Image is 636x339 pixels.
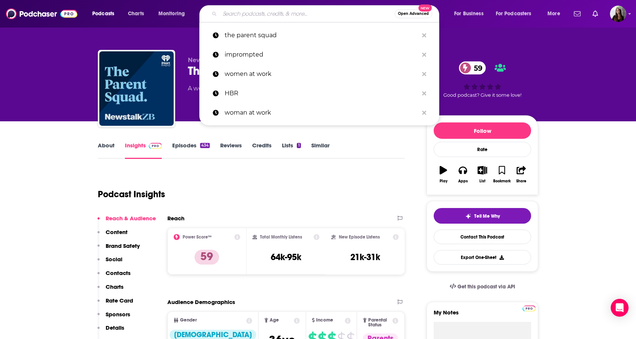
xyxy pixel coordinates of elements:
[398,12,429,16] span: Open Advanced
[473,161,492,188] button: List
[106,228,128,236] p: Content
[97,311,130,324] button: Sponsors
[434,250,531,265] button: Export One-Sheet
[474,213,500,219] span: Tell Me Why
[106,283,123,290] p: Charts
[434,161,453,188] button: Play
[153,8,195,20] button: open menu
[459,61,486,74] a: 59
[123,8,148,20] a: Charts
[590,7,601,20] a: Show notifications dropdown
[339,234,380,240] h2: New Episode Listens
[479,179,485,183] div: List
[316,318,333,323] span: Income
[453,161,472,188] button: Apps
[167,215,184,222] h2: Reach
[523,304,536,311] a: Pro website
[434,122,531,139] button: Follow
[610,6,626,22] img: User Profile
[97,269,131,283] button: Contacts
[368,318,391,327] span: Parental Status
[106,215,156,222] p: Reach & Audience
[395,9,432,18] button: Open AdvancedNew
[99,51,174,126] img: The Parent Squad
[496,9,531,19] span: For Podcasters
[199,45,439,64] a: imprompted
[512,161,531,188] button: Share
[225,45,418,64] p: imprompted
[167,298,235,306] h2: Audience Demographics
[188,84,316,93] div: A weekly podcast
[199,84,439,103] a: HBR
[458,179,468,183] div: Apps
[225,103,418,122] p: woman at work
[106,324,124,331] p: Details
[427,57,538,103] div: 59Good podcast? Give it some love!
[97,283,123,297] button: Charts
[350,252,380,263] h3: 21k-31k
[149,143,162,149] img: Podchaser Pro
[440,179,447,183] div: Play
[225,26,418,45] p: the parent squad
[172,142,210,159] a: Episodes434
[180,318,197,323] span: Gender
[516,179,526,183] div: Share
[454,9,484,19] span: For Business
[206,5,446,22] div: Search podcasts, credits, & more...
[297,143,301,148] div: 1
[199,26,439,45] a: the parent squad
[6,7,77,21] img: Podchaser - Follow, Share and Rate Podcasts
[443,92,521,98] span: Good podcast? Give it some love!
[199,103,439,122] a: woman at work
[523,306,536,311] img: Podchaser Pro
[106,269,131,276] p: Contacts
[542,8,569,20] button: open menu
[466,61,486,74] span: 59
[97,228,128,242] button: Content
[200,143,210,148] div: 434
[611,299,629,317] div: Open Intercom Messenger
[260,234,302,240] h2: Total Monthly Listens
[434,230,531,244] a: Contact This Podcast
[220,8,395,20] input: Search podcasts, credits, & more...
[491,8,542,20] button: open menu
[92,9,114,19] span: Podcasts
[571,7,584,20] a: Show notifications dropdown
[98,189,165,200] h1: Podcast Insights
[128,9,144,19] span: Charts
[97,324,124,338] button: Details
[252,142,272,159] a: Credits
[492,161,511,188] button: Bookmark
[434,142,531,157] div: Rate
[434,208,531,224] button: tell me why sparkleTell Me Why
[106,242,140,249] p: Brand Safety
[610,6,626,22] button: Show profile menu
[225,64,418,84] p: women at work
[449,8,493,20] button: open menu
[225,84,418,103] p: HBR
[444,278,521,296] a: Get this podcast via API
[97,215,156,228] button: Reach & Audience
[493,179,511,183] div: Bookmark
[106,297,133,304] p: Rate Card
[434,309,531,322] label: My Notes
[106,256,122,263] p: Social
[97,242,140,256] button: Brand Safety
[270,318,279,323] span: Age
[457,284,515,290] span: Get this podcast via API
[311,142,330,159] a: Similar
[610,6,626,22] span: Logged in as bnmartinn
[418,4,432,12] span: New
[199,64,439,84] a: women at work
[97,256,122,269] button: Social
[106,311,130,318] p: Sponsors
[158,9,185,19] span: Monitoring
[183,234,212,240] h2: Power Score™
[97,297,133,311] button: Rate Card
[188,57,228,64] span: Newstalk ZB
[98,142,115,159] a: About
[87,8,124,20] button: open menu
[271,252,301,263] h3: 64k-95k
[282,142,301,159] a: Lists1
